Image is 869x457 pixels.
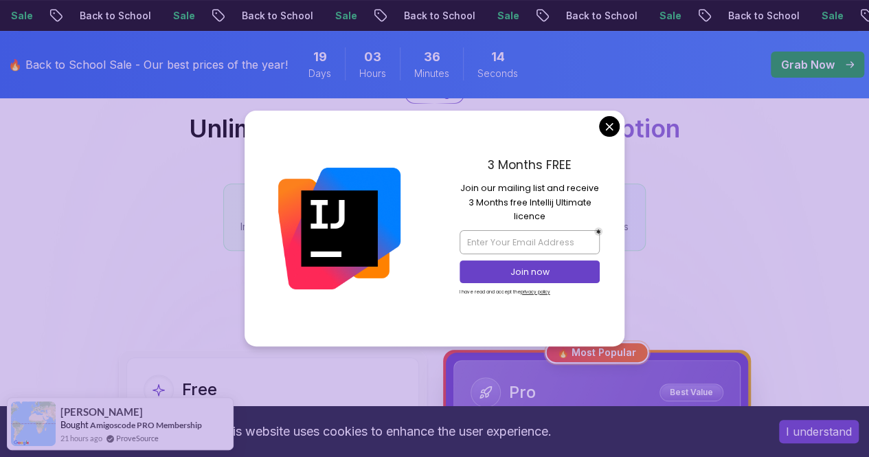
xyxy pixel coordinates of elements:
p: Grab Now [781,56,835,73]
p: Back to School [230,9,324,23]
p: Back to School [392,9,486,23]
span: Bought [60,419,89,430]
span: Seconds [477,67,518,80]
a: Amigoscode PRO Membership [90,420,202,430]
span: 36 Minutes [424,47,440,67]
p: Sale [161,9,205,23]
a: ProveSource [116,432,159,444]
h2: Free [182,379,217,401]
p: Sale [648,9,692,23]
p: Back to School [554,9,648,23]
p: Sale [486,9,530,23]
span: Days [308,67,331,80]
h2: Pro [509,381,536,403]
span: 21 hours ago [60,432,102,444]
span: 19 Days [313,47,327,67]
p: Sale [810,9,854,23]
p: Back to School [68,9,161,23]
p: 🔥 Back to School Sale - Our best prices of the year! [8,56,288,73]
p: Including IntelliJ IDEA Ultimate ($1,034.24), exclusive textbooks, and premium courses [240,220,629,234]
span: 3 Hours [364,47,381,67]
p: Best Value [662,386,721,399]
span: [PERSON_NAME] [60,406,143,418]
h2: Unlimited Learning with [189,115,680,142]
div: This website uses cookies to enhance the user experience. [10,416,758,447]
p: in courses, tools, and resources [240,201,629,217]
img: provesource social proof notification image [11,401,56,446]
span: 14 Seconds [491,47,505,67]
button: Accept cookies [779,420,859,443]
p: Sale [324,9,368,23]
span: Minutes [414,67,449,80]
p: Back to School [716,9,810,23]
span: Hours [359,67,386,80]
